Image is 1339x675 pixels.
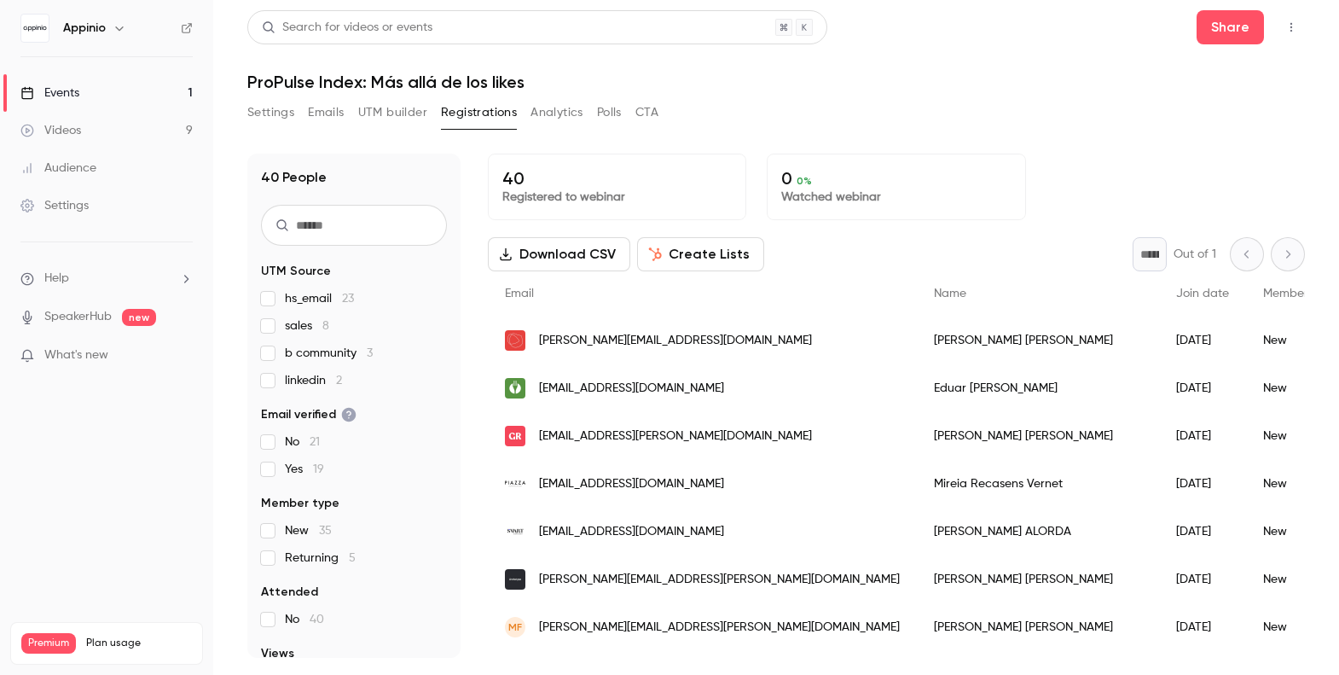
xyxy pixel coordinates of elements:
[319,525,332,537] span: 35
[502,189,732,206] p: Registered to webinar
[934,288,966,300] span: Name
[285,550,356,567] span: Returning
[285,522,332,539] span: New
[597,99,622,126] button: Polls
[1176,288,1229,300] span: Join date
[1159,460,1246,508] div: [DATE]
[488,237,630,271] button: Download CSV
[285,290,354,307] span: hs_email
[44,308,112,326] a: SpeakerHub
[285,317,329,335] span: sales
[261,495,339,512] span: Member type
[261,406,356,423] span: Email verified
[635,99,658,126] button: CTA
[342,293,354,305] span: 23
[285,345,373,362] span: b community
[63,20,106,37] h6: Appinio
[172,348,193,364] iframe: Noticeable Trigger
[336,375,342,387] span: 2
[508,620,522,635] span: MF
[505,474,525,494] img: piazzacomunicacion.com
[20,160,96,177] div: Audience
[917,364,1159,412] div: Eduar [PERSON_NAME]
[349,552,356,564] span: 5
[781,189,1011,206] p: Watched webinar
[86,637,192,650] span: Plan usage
[285,372,342,389] span: linkedin
[261,584,318,601] span: Attended
[247,72,1305,92] h1: ProPulse Index: Más allá de los likes
[367,347,373,359] span: 3
[308,99,344,126] button: Emails
[1174,246,1216,263] p: Out of 1
[21,633,76,654] span: Premium
[530,99,583,126] button: Analytics
[637,237,764,271] button: Create Lists
[285,611,324,628] span: No
[505,288,534,300] span: Email
[261,645,294,662] span: Views
[358,99,427,126] button: UTM builder
[1159,317,1246,364] div: [DATE]
[285,461,324,478] span: Yes
[261,167,327,188] h1: 40 People
[441,99,517,126] button: Registrations
[21,15,49,42] img: Appinio
[322,320,329,332] span: 8
[539,619,900,637] span: [PERSON_NAME][EMAIL_ADDRESS][PERSON_NAME][DOMAIN_NAME]
[262,19,432,37] div: Search for videos or events
[539,571,900,589] span: [PERSON_NAME][EMAIL_ADDRESS][PERSON_NAME][DOMAIN_NAME]
[539,380,724,398] span: [EMAIL_ADDRESS][DOMAIN_NAME]
[797,175,812,187] span: 0 %
[285,434,320,451] span: No
[917,317,1159,364] div: [PERSON_NAME] [PERSON_NAME]
[539,475,724,493] span: [EMAIL_ADDRESS][DOMAIN_NAME]
[1263,288,1336,300] span: Member type
[20,270,193,288] li: help-dropdown-opener
[1159,556,1246,603] div: [DATE]
[261,263,331,280] span: UTM Source
[20,122,81,139] div: Videos
[505,569,525,590] img: archetype.co
[917,603,1159,651] div: [PERSON_NAME] [PERSON_NAME]
[917,412,1159,460] div: [PERSON_NAME] [PERSON_NAME]
[505,378,525,399] img: thefork.com
[505,521,525,542] img: letsbesmart.es
[1159,364,1246,412] div: [DATE]
[1159,412,1246,460] div: [DATE]
[781,168,1011,189] p: 0
[122,309,156,326] span: new
[1159,603,1246,651] div: [DATE]
[1159,508,1246,556] div: [DATE]
[313,463,324,475] span: 19
[310,436,320,448] span: 21
[247,99,294,126] button: Settings
[20,84,79,102] div: Events
[1197,10,1264,44] button: Share
[502,168,732,189] p: 40
[917,508,1159,556] div: [PERSON_NAME] ALORDA
[20,197,89,214] div: Settings
[539,523,724,541] span: [EMAIL_ADDRESS][DOMAIN_NAME]
[917,460,1159,508] div: Mireia Recasens Vernet
[505,330,525,351] img: evercom.es
[44,270,69,288] span: Help
[539,428,812,445] span: [EMAIL_ADDRESS][PERSON_NAME][DOMAIN_NAME]
[539,332,812,350] span: [PERSON_NAME][EMAIL_ADDRESS][DOMAIN_NAME]
[505,426,525,446] img: goodrebels.com
[310,614,324,626] span: 40
[44,346,108,364] span: What's new
[917,556,1159,603] div: [PERSON_NAME] [PERSON_NAME]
